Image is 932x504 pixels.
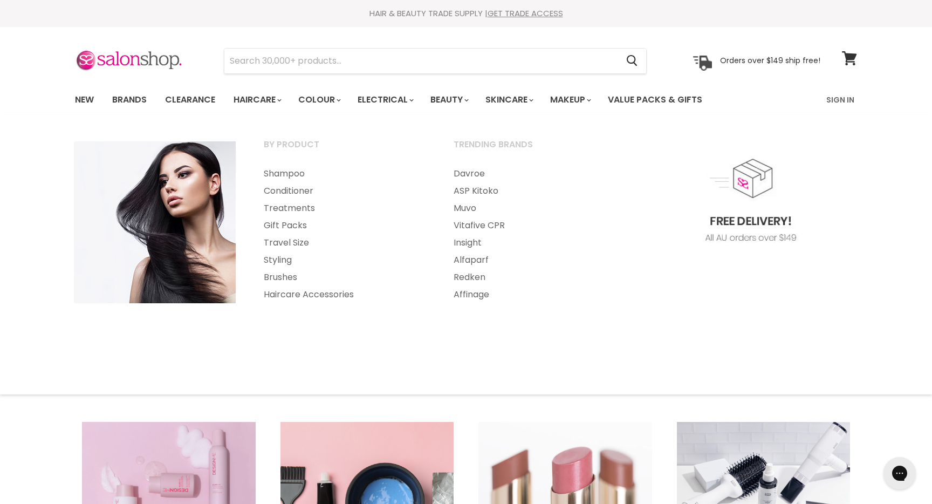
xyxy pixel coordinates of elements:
a: Beauty [422,88,475,111]
ul: Main menu [440,165,628,303]
a: Skincare [477,88,540,111]
ul: Main menu [67,84,765,115]
a: Colour [290,88,347,111]
a: Shampoo [250,165,438,182]
a: New [67,88,102,111]
a: Haircare [225,88,288,111]
iframe: Gorgias live chat messenger [878,453,921,493]
a: Redken [440,269,628,286]
a: Affinage [440,286,628,303]
a: ASP Kitoko [440,182,628,200]
a: Treatments [250,200,438,217]
a: Alfaparf [440,251,628,269]
a: Sign In [820,88,861,111]
a: Haircare Accessories [250,286,438,303]
a: Styling [250,251,438,269]
a: Muvo [440,200,628,217]
div: HAIR & BEAUTY TRADE SUPPLY | [61,8,871,19]
a: By Product [250,136,438,163]
a: Conditioner [250,182,438,200]
a: Value Packs & Gifts [600,88,710,111]
a: Insight [440,234,628,251]
a: Travel Size [250,234,438,251]
a: Brands [104,88,155,111]
a: Gift Packs [250,217,438,234]
a: Davroe [440,165,628,182]
form: Product [224,48,647,74]
a: Electrical [349,88,420,111]
input: Search [224,49,618,73]
a: Clearance [157,88,223,111]
button: Search [618,49,646,73]
a: Makeup [542,88,598,111]
a: Trending Brands [440,136,628,163]
a: Vitafive CPR [440,217,628,234]
a: Brushes [250,269,438,286]
a: GET TRADE ACCESS [488,8,563,19]
ul: Main menu [250,165,438,303]
nav: Main [61,84,871,115]
p: Orders over $149 ship free! [720,56,820,65]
